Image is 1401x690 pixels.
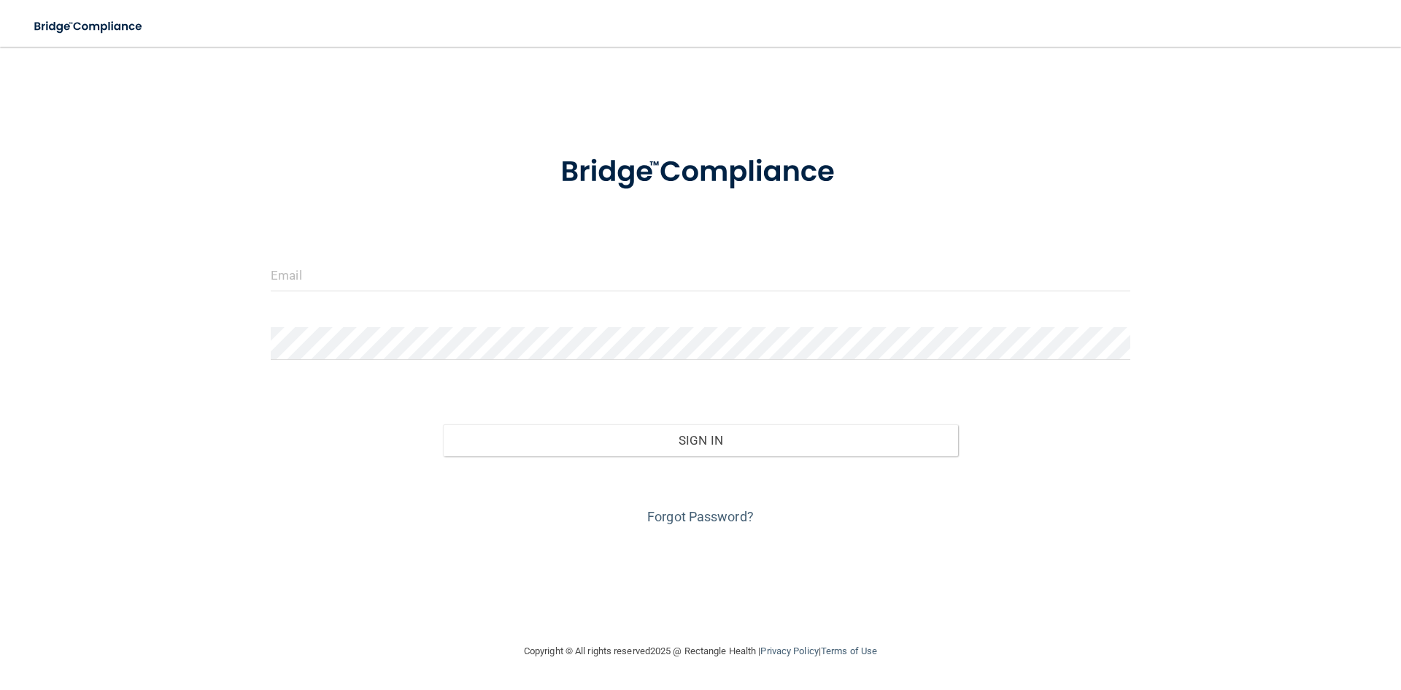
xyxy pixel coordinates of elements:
[22,12,156,42] img: bridge_compliance_login_screen.278c3ca4.svg
[760,645,818,656] a: Privacy Policy
[434,628,967,675] div: Copyright © All rights reserved 2025 @ Rectangle Health | |
[530,134,871,210] img: bridge_compliance_login_screen.278c3ca4.svg
[647,509,754,524] a: Forgot Password?
[443,424,959,456] button: Sign In
[271,258,1130,291] input: Email
[821,645,877,656] a: Terms of Use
